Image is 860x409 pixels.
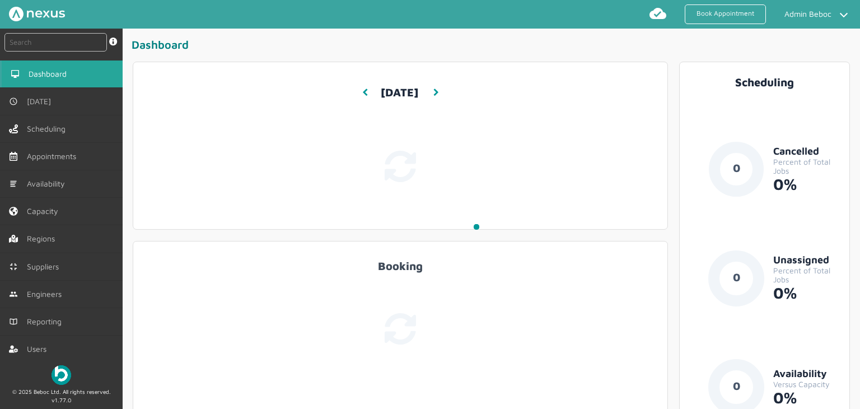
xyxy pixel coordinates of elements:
img: md-desktop.svg [11,69,20,78]
img: Beboc Logo [52,365,71,385]
input: Search by: Ref, PostCode, MPAN, MPRN, Account, Customer [4,33,107,52]
span: Users [27,345,51,354]
span: Suppliers [27,262,63,271]
img: user-left-menu.svg [9,345,18,354]
span: Availability [27,179,69,188]
a: Book Appointment [685,4,766,24]
span: Capacity [27,207,63,216]
img: md-book.svg [9,317,18,326]
img: md-list.svg [9,179,18,188]
img: capacity-left-menu.svg [9,207,18,216]
img: md-cloud-done.svg [649,4,667,22]
span: Reporting [27,317,66,326]
img: md-contract.svg [9,262,18,271]
span: Scheduling [27,124,70,133]
span: Engineers [27,290,66,299]
span: Regions [27,234,59,243]
span: Appointments [27,152,81,161]
img: regions.left-menu.svg [9,234,18,243]
img: Nexus [9,7,65,21]
img: md-people.svg [9,290,18,299]
span: Dashboard [29,69,71,78]
img: appointments-left-menu.svg [9,152,18,161]
img: scheduling-left-menu.svg [9,124,18,133]
img: md-time.svg [9,97,18,106]
span: [DATE] [27,97,55,106]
